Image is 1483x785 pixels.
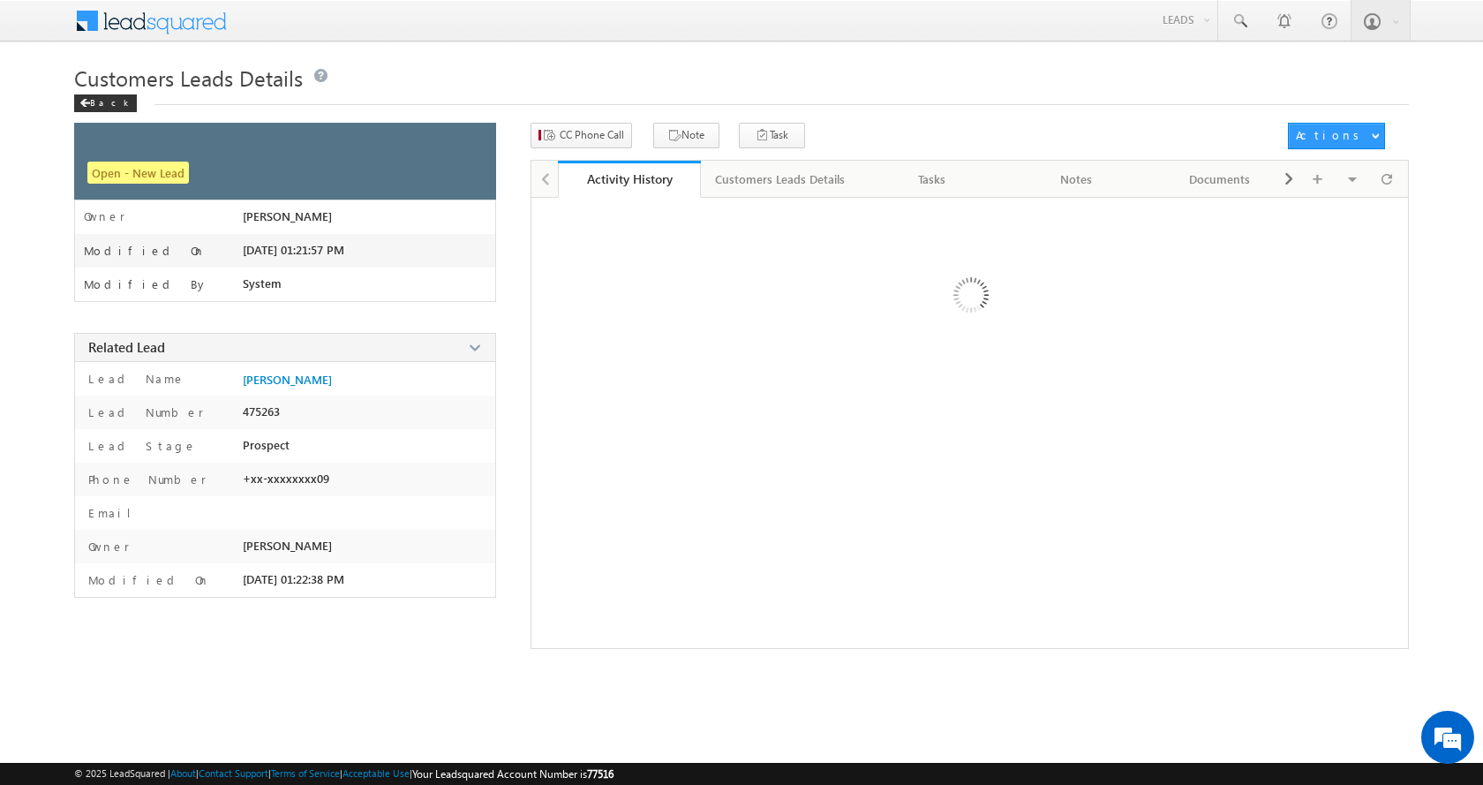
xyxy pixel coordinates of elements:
[84,244,206,258] label: Modified On
[243,572,344,586] span: [DATE] 01:22:38 PM
[84,505,145,521] label: Email
[84,572,210,588] label: Modified On
[1148,161,1292,198] a: Documents
[74,766,614,782] span: © 2025 LeadSquared | | | | |
[243,438,290,452] span: Prospect
[84,277,208,291] label: Modified By
[243,404,280,419] span: 475263
[701,161,861,198] a: Customers Leads Details
[653,123,719,148] button: Note
[243,539,332,553] span: [PERSON_NAME]
[243,243,344,257] span: [DATE] 01:21:57 PM
[571,170,689,187] div: Activity History
[84,209,125,223] label: Owner
[84,539,130,555] label: Owner
[587,767,614,781] span: 77516
[84,438,197,454] label: Lead Stage
[84,472,207,487] label: Phone Number
[170,767,196,779] a: About
[715,169,845,190] div: Customers Leads Details
[87,162,189,184] span: Open - New Lead
[84,404,204,420] label: Lead Number
[861,161,1005,198] a: Tasks
[84,371,185,387] label: Lead Name
[88,338,165,356] span: Related Lead
[878,207,1061,389] img: Loading ...
[1296,127,1366,143] div: Actions
[271,767,340,779] a: Terms of Service
[243,276,282,291] span: System
[875,169,989,190] div: Tasks
[739,123,805,148] button: Task
[560,127,624,143] span: CC Phone Call
[1019,169,1133,190] div: Notes
[243,472,329,486] span: +xx-xxxxxxxx09
[243,209,332,223] span: [PERSON_NAME]
[1005,161,1148,198] a: Notes
[558,161,702,198] a: Activity History
[74,64,303,92] span: Customers Leads Details
[243,373,332,387] a: [PERSON_NAME]
[1288,123,1385,149] button: Actions
[343,767,410,779] a: Acceptable Use
[531,123,632,148] button: CC Phone Call
[1163,169,1276,190] div: Documents
[412,767,614,781] span: Your Leadsquared Account Number is
[74,94,137,112] div: Back
[199,767,268,779] a: Contact Support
